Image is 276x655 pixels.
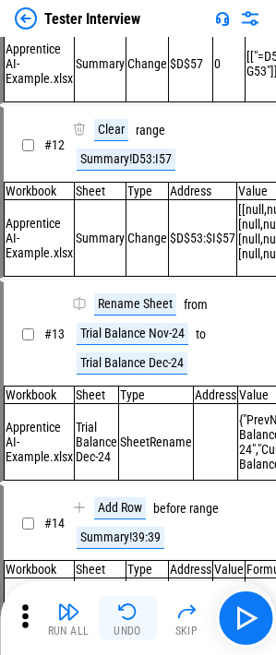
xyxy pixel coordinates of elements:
button: Run All [39,596,98,640]
img: Undo [116,601,138,623]
div: Summary!39:39 [77,527,164,549]
div: Trial Balance Nov-24 [77,323,188,345]
td: Workbook [5,387,75,404]
div: Clear [94,119,128,141]
td: $D$53:$I$57 [169,200,237,277]
td: Address [194,387,238,404]
td: $D$57 [169,26,213,102]
span: # 12 [44,137,65,152]
td: Sheet [75,387,119,404]
div: Skip [175,625,198,637]
div: range [189,502,219,516]
button: Skip [157,596,216,640]
div: before [153,502,186,516]
td: $39:$39 [169,578,213,655]
button: Undo [98,596,157,640]
div: Summary!D53:I57 [77,149,175,171]
img: Settings menu [239,7,261,30]
div: Run All [48,625,90,637]
td: Address [169,183,237,200]
img: Skip [175,601,198,623]
div: Tester Interview [44,10,140,28]
td: Address [169,561,213,578]
td: Summary [75,200,126,277]
td: Value [213,561,246,578]
td: Workbook [5,561,75,578]
img: Run All [57,601,79,623]
td: Change [126,578,169,655]
td: Apprentice AI-Example.xlsx [5,578,75,655]
div: Add Row [94,497,146,519]
img: Support [215,11,230,26]
div: Undo [114,625,141,637]
span: # 13 [44,327,65,341]
td: Change [126,26,169,102]
td: Trial Balance Dec-24 [75,404,119,481]
td: Workbook [5,183,75,200]
div: Trial Balance Dec-24 [77,352,187,375]
td: Summary [75,578,126,655]
td: Type [126,561,169,578]
div: Rename Sheet [94,293,176,316]
td: Apprentice AI-Example.xlsx [5,200,75,277]
td: Apprentice AI-Example.xlsx [5,26,75,102]
td: Sheet [75,183,126,200]
td: Type [126,183,169,200]
img: Back [15,7,37,30]
td: Type [119,387,194,404]
td: Apprentice AI-Example.xlsx [5,404,75,481]
div: to [196,327,206,341]
div: 0 [214,56,244,71]
td: Sheet [75,561,126,578]
td: Summary [75,26,126,102]
td: SheetRename [119,404,194,481]
div: from [184,298,208,312]
img: Main button [231,603,260,633]
td: Change [126,200,169,277]
div: range [136,124,165,137]
span: # 14 [44,516,65,530]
